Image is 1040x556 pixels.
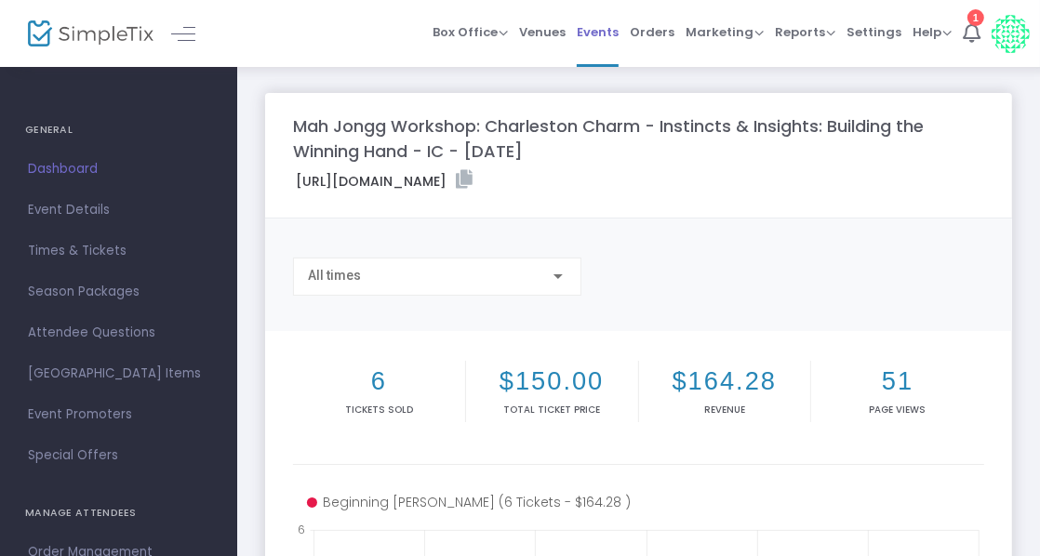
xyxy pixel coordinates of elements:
p: Tickets sold [297,403,461,417]
span: Orders [630,8,674,56]
div: 1 [967,9,984,26]
span: Event Promoters [28,403,209,427]
h2: 51 [815,366,980,397]
span: All times [308,268,361,283]
h2: $150.00 [470,366,634,397]
span: Attendee Questions [28,321,209,345]
text: 6 [298,522,305,537]
span: Times & Tickets [28,239,209,263]
span: Help [913,23,952,41]
h4: GENERAL [25,112,212,149]
span: [GEOGRAPHIC_DATA] Items [28,362,209,386]
p: Page Views [815,403,980,417]
span: Event Details [28,198,209,222]
h4: MANAGE ATTENDEES [25,495,212,532]
p: Total Ticket Price [470,403,634,417]
h2: 6 [297,366,461,397]
h2: $164.28 [643,366,807,397]
span: Events [577,8,619,56]
span: Venues [519,8,566,56]
span: Season Packages [28,280,209,304]
m-panel-title: Mah Jongg Workshop: Charleston Charm - Instincts & Insights: Building the Winning Hand - IC - [DATE] [293,113,984,164]
span: Dashboard [28,157,209,181]
span: Special Offers [28,443,209,468]
p: Revenue [643,403,807,417]
span: Marketing [686,23,764,41]
span: Settings [847,8,901,56]
span: Reports [775,23,835,41]
span: Box Office [433,23,508,41]
label: [URL][DOMAIN_NAME] [296,170,473,192]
